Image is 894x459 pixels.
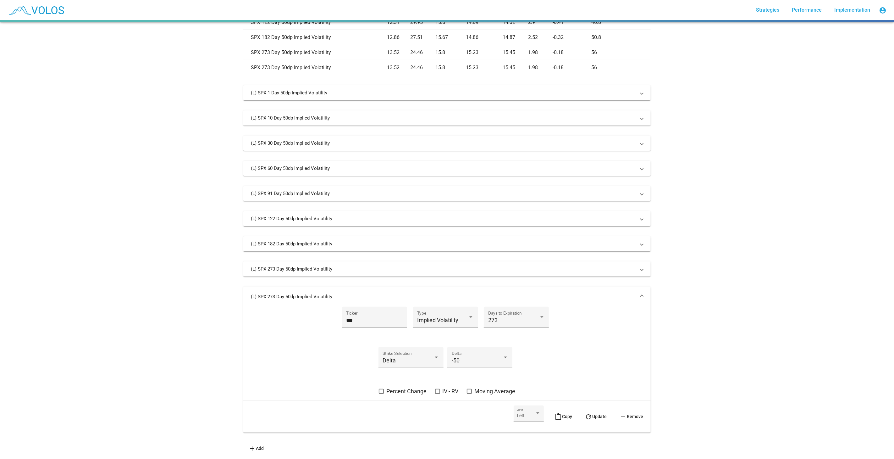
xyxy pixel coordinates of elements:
[248,446,264,451] span: Add
[528,15,553,30] td: 2.9
[387,60,410,75] td: 13.52
[386,388,427,395] span: Percent Change
[410,30,435,45] td: 27.51
[387,45,410,60] td: 13.52
[553,45,592,60] td: -0.18
[243,85,651,100] mat-expansion-panel-header: (L) SPX 1 Day 50dp Implied Volatility
[387,15,410,30] td: 12.31
[387,30,410,45] td: 12.86
[503,60,528,75] td: 15.45
[251,266,636,272] mat-panel-title: (L) SPX 273 Day 50dp Implied Volatility
[466,15,503,30] td: 14.69
[5,2,67,18] img: blue_transparent.png
[251,90,636,96] mat-panel-title: (L) SPX 1 Day 50dp Implied Volatility
[751,4,784,16] a: Strategies
[792,7,822,13] span: Performance
[592,15,651,30] td: 40.8
[517,413,525,418] span: Left
[243,60,387,75] td: SPX 273 Day 50dp Implied Volatility
[619,413,627,421] mat-icon: remove
[488,317,498,323] span: 273
[585,414,607,419] span: Update
[243,307,651,433] div: (L) SPX 273 Day 50dp Implied Volatility
[243,236,651,251] mat-expansion-panel-header: (L) SPX 182 Day 50dp Implied Volatility
[503,15,528,30] td: 14.32
[555,413,562,421] mat-icon: content_paste
[553,15,592,30] td: -0.41
[243,287,651,307] mat-expansion-panel-header: (L) SPX 273 Day 50dp Implied Volatility
[619,414,643,419] span: Remove
[243,443,269,454] button: Add
[614,406,648,428] button: Remove
[528,60,553,75] td: 1.98
[528,45,553,60] td: 1.98
[555,414,572,419] span: Copy
[879,7,886,14] mat-icon: account_circle
[243,161,651,176] mat-expansion-panel-header: (L) SPX 60 Day 50dp Implied Volatility
[443,388,459,395] span: IV - RV
[243,45,387,60] td: SPX 273 Day 50dp Implied Volatility
[466,30,503,45] td: 14.86
[383,357,396,364] span: Delta
[452,357,460,364] span: -50
[549,406,577,428] button: Copy
[435,30,466,45] td: 15.67
[435,45,466,60] td: 15.8
[585,413,592,421] mat-icon: refresh
[417,317,458,323] span: Implied Volatility
[251,140,636,146] mat-panel-title: (L) SPX 30 Day 50dp Implied Volatility
[243,136,651,151] mat-expansion-panel-header: (L) SPX 30 Day 50dp Implied Volatility
[474,388,515,395] span: Moving Average
[243,15,387,30] td: SPX 122 Day 50dp Implied Volatility
[243,30,387,45] td: SPX 182 Day 50dp Implied Volatility
[829,4,875,16] a: Implementation
[243,186,651,201] mat-expansion-panel-header: (L) SPX 91 Day 50dp Implied Volatility
[592,60,651,75] td: 56
[251,115,636,121] mat-panel-title: (L) SPX 10 Day 50dp Implied Volatility
[410,60,435,75] td: 24.46
[553,30,592,45] td: -0.32
[243,261,651,277] mat-expansion-panel-header: (L) SPX 273 Day 50dp Implied Volatility
[251,216,636,222] mat-panel-title: (L) SPX 122 Day 50dp Implied Volatility
[466,45,503,60] td: 15.23
[251,165,636,171] mat-panel-title: (L) SPX 60 Day 50dp Implied Volatility
[787,4,827,16] a: Performance
[243,110,651,126] mat-expansion-panel-header: (L) SPX 10 Day 50dp Implied Volatility
[553,60,592,75] td: -0.18
[834,7,870,13] span: Implementation
[466,60,503,75] td: 15.23
[435,15,466,30] td: 15.5
[251,241,636,247] mat-panel-title: (L) SPX 182 Day 50dp Implied Volatility
[243,211,651,226] mat-expansion-panel-header: (L) SPX 122 Day 50dp Implied Volatility
[410,45,435,60] td: 24.46
[248,445,256,452] mat-icon: add
[503,30,528,45] td: 14.87
[251,294,636,300] mat-panel-title: (L) SPX 273 Day 50dp Implied Volatility
[251,190,636,197] mat-panel-title: (L) SPX 91 Day 50dp Implied Volatility
[528,30,553,45] td: 2.52
[756,7,779,13] span: Strategies
[410,15,435,30] td: 29.95
[592,30,651,45] td: 50.8
[435,60,466,75] td: 15.8
[503,45,528,60] td: 15.45
[580,406,612,428] button: Update
[592,45,651,60] td: 56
